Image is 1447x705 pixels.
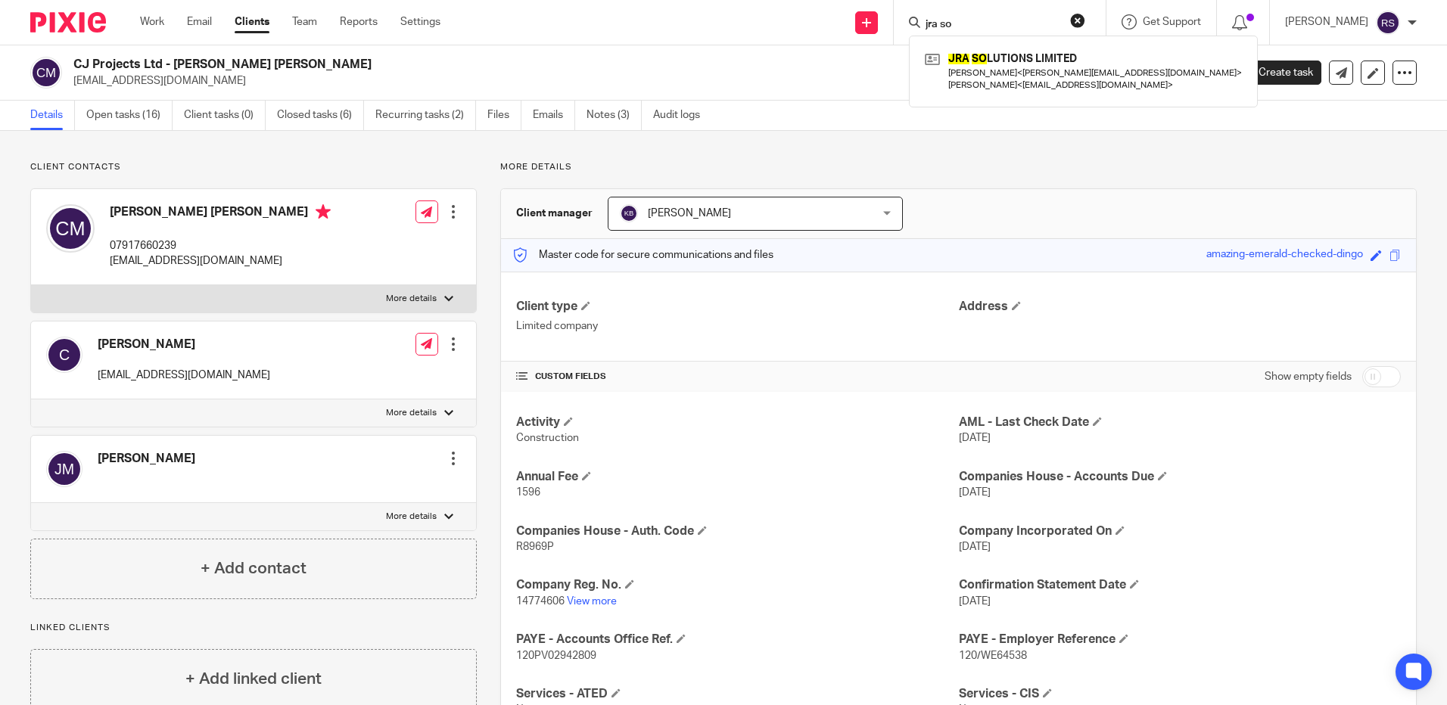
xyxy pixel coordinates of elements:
a: Email [187,14,212,30]
span: 120PV02942809 [516,651,596,661]
span: Construction [516,433,579,443]
span: 14774606 [516,596,565,607]
div: amazing-emerald-checked-dingo [1206,247,1363,264]
a: Audit logs [653,101,711,130]
p: More details [500,161,1417,173]
span: 1596 [516,487,540,498]
span: R8969P [516,542,554,552]
p: [EMAIL_ADDRESS][DOMAIN_NAME] [110,253,331,269]
span: Get Support [1143,17,1201,27]
img: svg%3E [46,337,82,373]
span: [DATE] [959,433,991,443]
h4: Company Incorporated On [959,523,1401,539]
h4: Services - CIS [959,686,1401,702]
h4: + Add linked client [185,667,322,691]
a: Details [30,101,75,130]
h4: Confirmation Statement Date [959,577,1401,593]
p: Linked clients [30,622,477,634]
a: Client tasks (0) [184,101,266,130]
a: Recurring tasks (2) [375,101,476,130]
h4: PAYE - Employer Reference [959,632,1401,648]
h4: Address [959,299,1401,315]
p: Master code for secure communications and files [512,247,773,262]
h3: Client manager [516,206,593,221]
p: [EMAIL_ADDRESS][DOMAIN_NAME] [73,73,1211,89]
span: 120/WE64538 [959,651,1027,661]
h4: Client type [516,299,958,315]
img: svg%3E [620,204,638,222]
a: Clients [235,14,269,30]
a: Settings [400,14,440,30]
h2: CJ Projects Ltd - [PERSON_NAME] [PERSON_NAME] [73,57,983,73]
a: Emails [533,101,575,130]
p: 07917660239 [110,238,331,253]
label: Show empty fields [1265,369,1352,384]
h4: CUSTOM FIELDS [516,371,958,383]
img: svg%3E [46,451,82,487]
p: More details [386,511,437,523]
a: View more [567,596,617,607]
a: Files [487,101,521,130]
button: Clear [1070,13,1085,28]
h4: AML - Last Check Date [959,415,1401,430]
h4: PAYE - Accounts Office Ref. [516,632,958,648]
a: Open tasks (16) [86,101,173,130]
h4: Companies House - Accounts Due [959,469,1401,485]
input: Search [924,18,1060,32]
img: svg%3E [1376,11,1400,35]
h4: Activity [516,415,958,430]
i: Primary [316,204,331,219]
p: [EMAIL_ADDRESS][DOMAIN_NAME] [98,368,270,383]
a: Notes (3) [587,101,642,130]
h4: Services - ATED [516,686,958,702]
h4: [PERSON_NAME] [98,451,195,467]
span: [DATE] [959,487,991,498]
h4: Annual Fee [516,469,958,485]
span: [DATE] [959,542,991,552]
img: svg%3E [30,57,62,89]
a: Reports [340,14,378,30]
p: Client contacts [30,161,477,173]
span: [PERSON_NAME] [648,208,731,219]
a: Closed tasks (6) [277,101,364,130]
h4: + Add contact [201,557,307,580]
p: More details [386,407,437,419]
h4: Company Reg. No. [516,577,958,593]
p: [PERSON_NAME] [1285,14,1368,30]
h4: Companies House - Auth. Code [516,523,958,539]
img: Pixie [30,12,106,33]
p: Limited company [516,318,958,334]
p: More details [386,293,437,305]
a: Create task [1234,61,1321,85]
h4: [PERSON_NAME] [PERSON_NAME] [110,204,331,223]
h4: [PERSON_NAME] [98,337,270,352]
a: Work [140,14,164,30]
img: svg%3E [46,204,95,253]
a: Team [292,14,317,30]
span: [DATE] [959,596,991,607]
